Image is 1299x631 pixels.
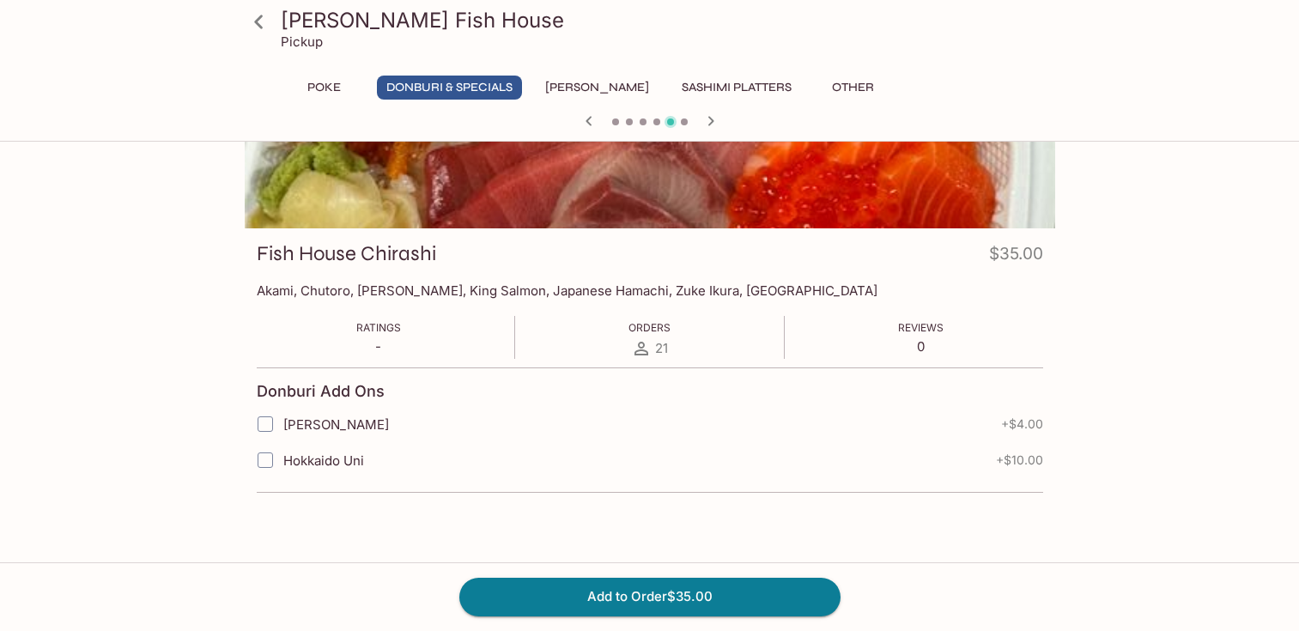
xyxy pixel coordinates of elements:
[281,33,323,50] p: Pickup
[257,382,385,401] h4: Donburi Add Ons
[281,7,1048,33] h3: [PERSON_NAME] Fish House
[655,340,668,356] span: 21
[245,1,1055,228] div: Fish House Chirashi
[459,578,841,616] button: Add to Order$35.00
[356,338,401,355] p: -
[286,76,363,100] button: Poke
[377,76,522,100] button: Donburi & Specials
[628,321,671,334] span: Orders
[283,452,364,469] span: Hokkaido Uni
[989,240,1043,274] h4: $35.00
[996,453,1043,467] span: + $10.00
[536,76,659,100] button: [PERSON_NAME]
[672,76,801,100] button: Sashimi Platters
[1001,417,1043,431] span: + $4.00
[356,321,401,334] span: Ratings
[898,338,944,355] p: 0
[283,416,389,433] span: [PERSON_NAME]
[815,76,892,100] button: Other
[257,282,1043,299] p: Akami, Chutoro, [PERSON_NAME], King Salmon, Japanese Hamachi, Zuke Ikura, [GEOGRAPHIC_DATA]
[898,321,944,334] span: Reviews
[257,240,436,267] h3: Fish House Chirashi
